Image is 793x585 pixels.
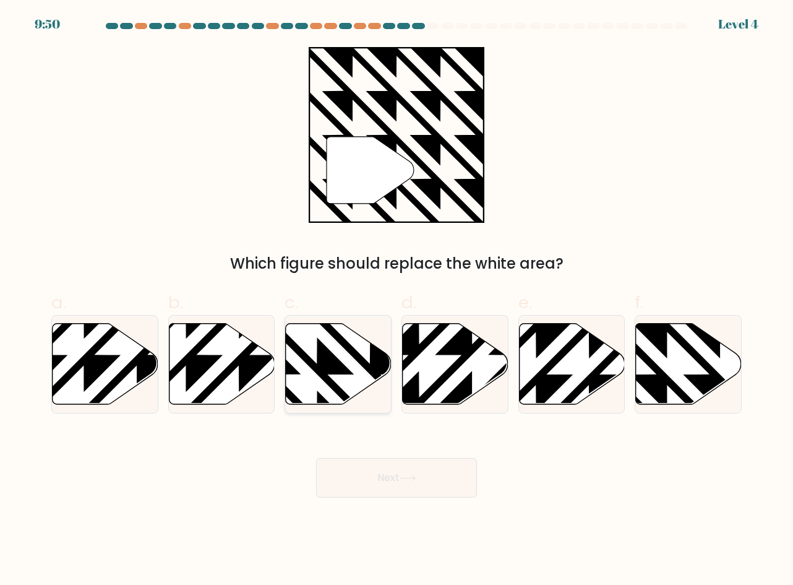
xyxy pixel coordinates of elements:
[316,458,477,498] button: Next
[51,290,66,314] span: a.
[401,290,416,314] span: d.
[35,15,60,33] div: 9:50
[518,290,532,314] span: e.
[327,137,414,204] g: "
[285,290,298,314] span: c.
[718,15,758,33] div: Level 4
[59,253,734,275] div: Which figure should replace the white area?
[635,290,643,314] span: f.
[168,290,183,314] span: b.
